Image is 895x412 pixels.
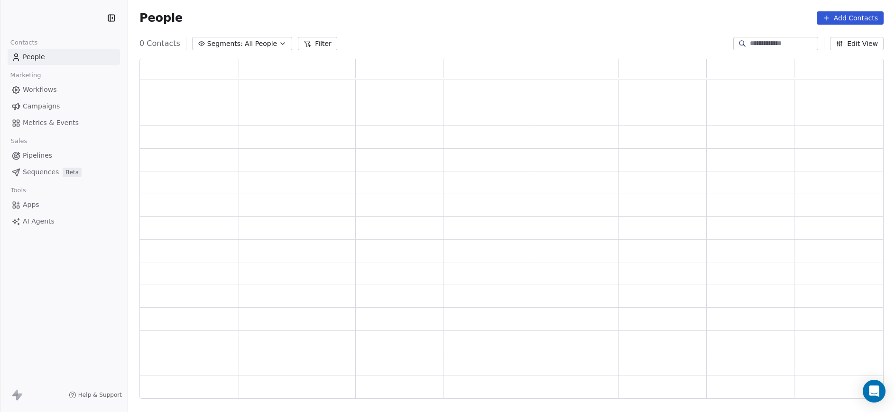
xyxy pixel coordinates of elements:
[8,82,120,98] a: Workflows
[63,168,82,177] span: Beta
[863,380,886,403] div: Open Intercom Messenger
[23,101,60,111] span: Campaigns
[23,118,79,128] span: Metrics & Events
[8,99,120,114] a: Campaigns
[8,214,120,229] a: AI Agents
[23,151,52,161] span: Pipelines
[298,37,337,50] button: Filter
[8,197,120,213] a: Apps
[207,39,243,49] span: Segments:
[69,391,122,399] a: Help & Support
[23,52,45,62] span: People
[139,11,183,25] span: People
[139,38,180,49] span: 0 Contacts
[23,85,57,95] span: Workflows
[245,39,277,49] span: All People
[7,134,31,148] span: Sales
[8,49,120,65] a: People
[8,115,120,131] a: Metrics & Events
[8,148,120,163] a: Pipelines
[830,37,884,50] button: Edit View
[23,216,55,226] span: AI Agents
[817,11,884,25] button: Add Contacts
[23,200,39,210] span: Apps
[78,391,122,399] span: Help & Support
[7,183,30,197] span: Tools
[6,36,42,50] span: Contacts
[6,68,45,82] span: Marketing
[23,167,59,177] span: Sequences
[8,164,120,180] a: SequencesBeta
